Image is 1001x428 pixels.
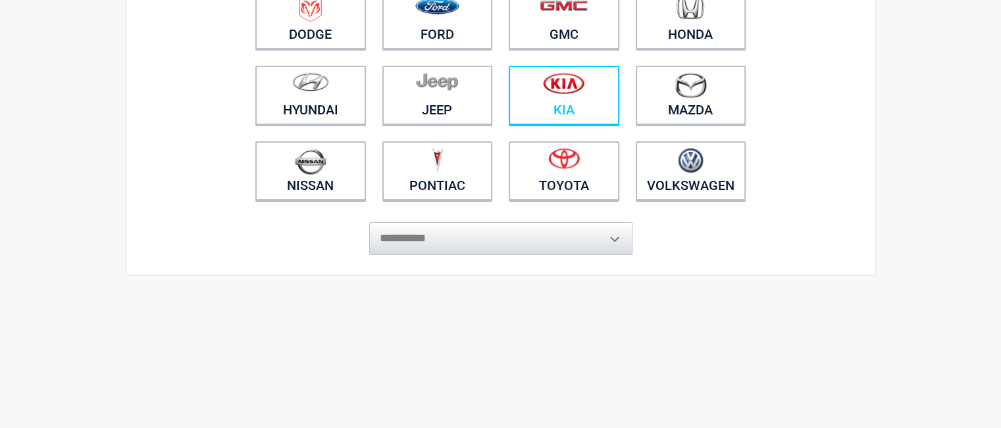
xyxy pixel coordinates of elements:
[255,66,366,125] a: Hyundai
[678,148,704,174] img: volkswagen
[430,148,444,173] img: pontiac
[636,66,746,125] a: Mazda
[636,141,746,201] a: Volkswagen
[255,141,366,201] a: Nissan
[382,66,493,125] a: Jeep
[416,72,458,91] img: jeep
[543,72,584,94] img: kia
[292,72,329,91] img: hyundai
[295,148,326,175] img: nissan
[382,141,493,201] a: Pontiac
[509,66,619,125] a: Kia
[674,72,707,98] img: mazda
[509,141,619,201] a: Toyota
[548,148,580,169] img: toyota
